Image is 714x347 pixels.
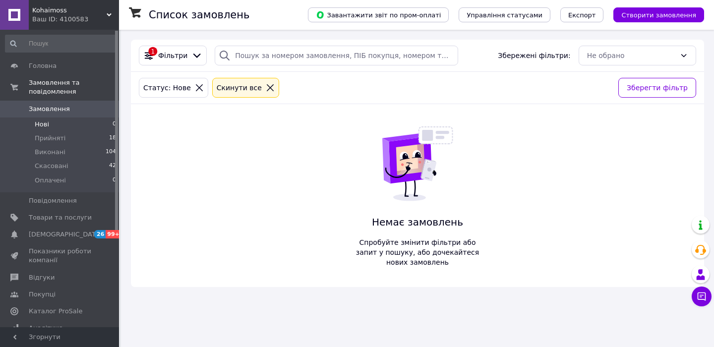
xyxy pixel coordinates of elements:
[141,82,193,93] div: Статус: Нове
[459,7,550,22] button: Управління статусами
[29,213,92,222] span: Товари та послуги
[29,105,70,114] span: Замовлення
[106,230,122,238] span: 99+
[316,10,441,19] span: Завантажити звіт по пром-оплаті
[29,324,63,333] span: Аналітика
[109,134,116,143] span: 18
[29,78,119,96] span: Замовлення та повідомлення
[498,51,570,60] span: Збережені фільтри:
[35,120,49,129] span: Нові
[35,162,68,171] span: Скасовані
[32,15,119,24] div: Ваш ID: 4100583
[158,51,187,60] span: Фільтри
[94,230,106,238] span: 26
[215,46,458,65] input: Пошук за номером замовлення, ПІБ покупця, номером телефону, Email, номером накладної
[29,273,55,282] span: Відгуки
[618,78,696,98] button: Зберегти фільтр
[35,148,65,157] span: Виконані
[308,7,449,22] button: Завантажити звіт по пром-оплаті
[692,287,712,306] button: Чат з покупцем
[29,307,82,316] span: Каталог ProSale
[29,61,57,70] span: Головна
[29,247,92,265] span: Показники роботи компанії
[603,10,704,18] a: Створити замовлення
[621,11,696,19] span: Створити замовлення
[627,82,688,93] span: Зберегти фільтр
[35,134,65,143] span: Прийняті
[352,237,483,267] span: Спробуйте змінити фільтри або запит у пошуку, або дочекайтеся нових замовлень
[568,11,596,19] span: Експорт
[587,50,676,61] div: Не обрано
[467,11,542,19] span: Управління статусами
[5,35,117,53] input: Пошук
[109,162,116,171] span: 42
[32,6,107,15] span: Kohaimoss
[149,9,249,21] h1: Список замовлень
[106,148,116,157] span: 104
[560,7,604,22] button: Експорт
[113,176,116,185] span: 0
[29,290,56,299] span: Покупці
[352,215,483,230] span: Немає замовлень
[613,7,704,22] button: Створити замовлення
[29,196,77,205] span: Повідомлення
[35,176,66,185] span: Оплачені
[113,120,116,129] span: 0
[215,82,264,93] div: Cкинути все
[29,230,102,239] span: [DEMOGRAPHIC_DATA]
